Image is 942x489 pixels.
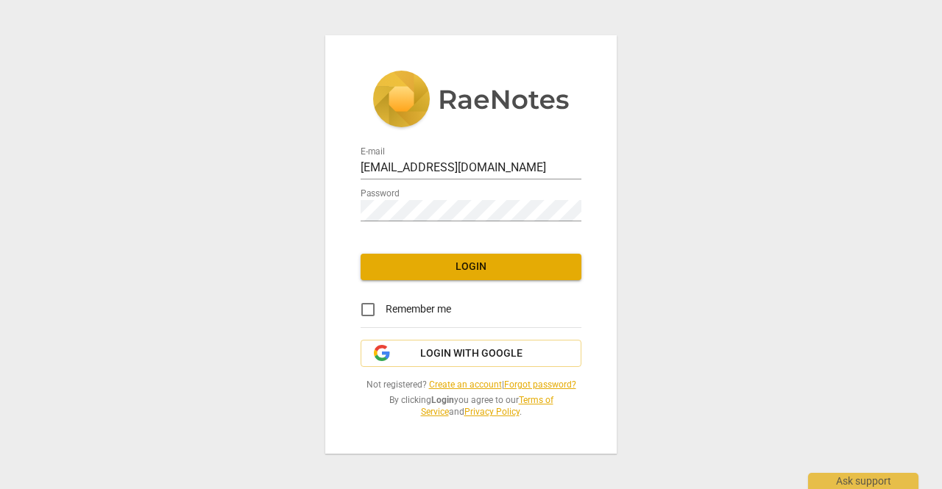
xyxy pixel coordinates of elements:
[361,189,400,198] label: Password
[361,379,581,391] span: Not registered? |
[372,71,570,131] img: 5ac2273c67554f335776073100b6d88f.svg
[361,394,581,418] span: By clicking you agree to our and .
[808,473,918,489] div: Ask support
[386,301,451,317] span: Remember me
[372,260,570,274] span: Login
[504,379,576,390] a: Forgot password?
[429,379,502,390] a: Create an account
[421,395,553,418] a: Terms of Service
[361,340,581,368] button: Login with Google
[361,254,581,280] button: Login
[464,407,520,417] a: Privacy Policy
[361,147,385,156] label: E-mail
[420,346,523,361] span: Login with Google
[431,395,454,405] b: Login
